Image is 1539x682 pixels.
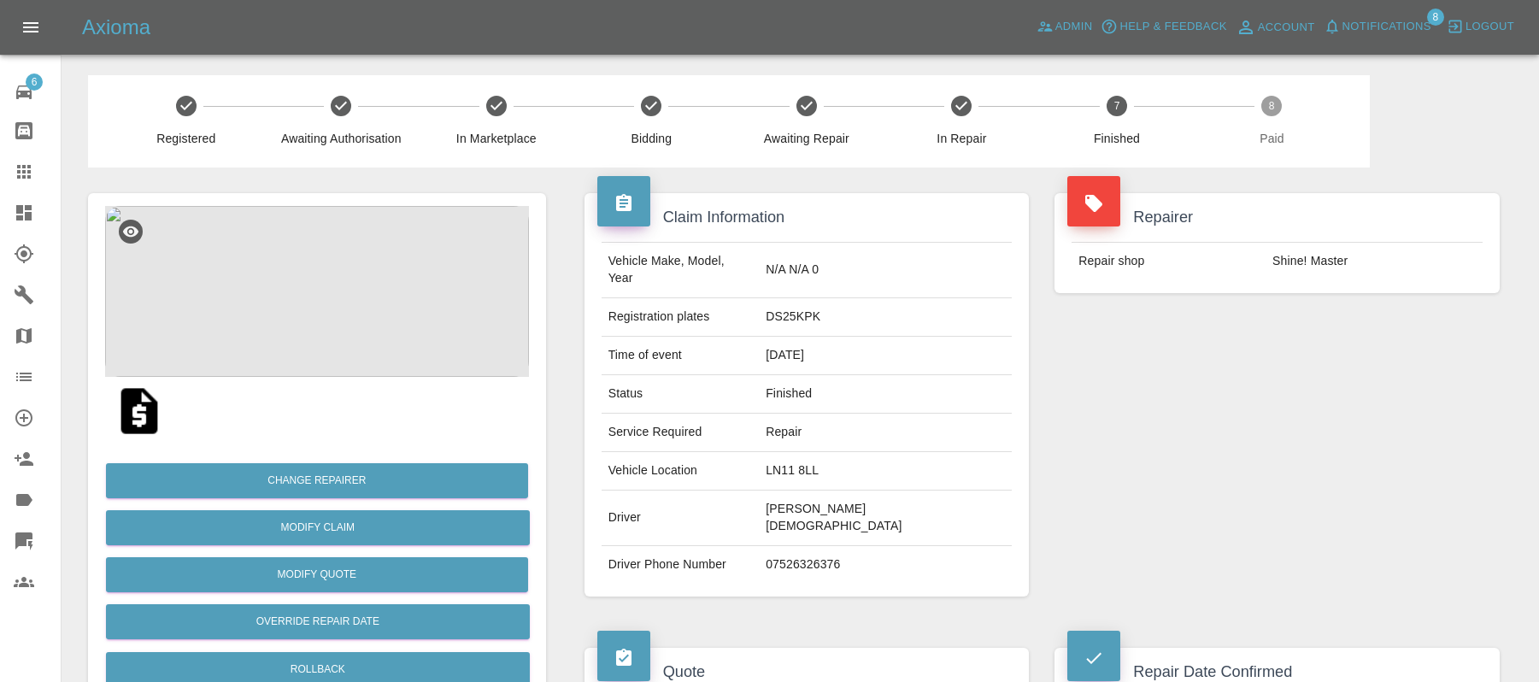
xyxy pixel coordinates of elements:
[1201,130,1343,147] span: Paid
[106,557,528,592] button: Modify Quote
[602,546,760,584] td: Driver Phone Number
[759,243,1012,298] td: N/A N/A 0
[115,130,257,147] span: Registered
[1258,18,1315,38] span: Account
[1096,14,1231,40] button: Help & Feedback
[1032,14,1097,40] a: Admin
[597,206,1017,229] h4: Claim Information
[602,337,760,375] td: Time of event
[1266,243,1483,280] td: Shine! Master
[106,463,528,498] button: Change Repairer
[1442,14,1518,40] button: Logout
[759,546,1012,584] td: 07526326376
[1427,9,1444,26] span: 8
[602,452,760,491] td: Vehicle Location
[271,130,413,147] span: Awaiting Authorisation
[759,375,1012,414] td: Finished
[1046,130,1188,147] span: Finished
[759,452,1012,491] td: LN11 8LL
[105,206,529,377] img: 3fc5d0fa-2bc9-47b0-be16-d22c5f53db97
[759,414,1012,452] td: Repair
[602,491,760,546] td: Driver
[1231,14,1319,41] a: Account
[891,130,1033,147] span: In Repair
[736,130,878,147] span: Awaiting Repair
[1319,14,1436,40] button: Notifications
[82,14,150,41] h5: Axioma
[1466,17,1514,37] span: Logout
[10,7,51,48] button: Open drawer
[602,243,760,298] td: Vehicle Make, Model, Year
[106,510,530,545] a: Modify Claim
[581,130,723,147] span: Bidding
[602,375,760,414] td: Status
[426,130,567,147] span: In Marketplace
[759,298,1012,337] td: DS25KPK
[1119,17,1226,37] span: Help & Feedback
[1269,100,1275,112] text: 8
[106,604,530,639] button: Override Repair Date
[1114,100,1120,112] text: 7
[1342,17,1431,37] span: Notifications
[759,337,1012,375] td: [DATE]
[602,298,760,337] td: Registration plates
[26,73,43,91] span: 6
[112,384,167,438] img: original/5104ed63-e99f-4673-9563-139d1d32d81a
[602,414,760,452] td: Service Required
[1072,243,1266,280] td: Repair shop
[759,491,1012,546] td: [PERSON_NAME] [DEMOGRAPHIC_DATA]
[1055,17,1093,37] span: Admin
[1067,206,1487,229] h4: Repairer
